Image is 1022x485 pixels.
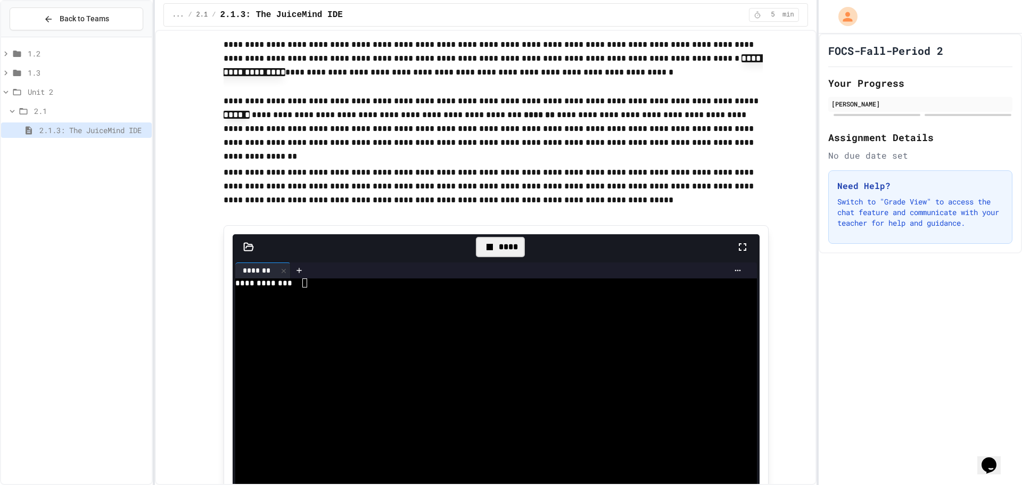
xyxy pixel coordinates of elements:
h2: Your Progress [828,76,1012,91]
p: Switch to "Grade View" to access the chat feature and communicate with your teacher for help and ... [837,196,1003,228]
button: Back to Teams [10,7,143,30]
span: / [188,11,192,19]
span: 2.1.3: The JuiceMind IDE [39,125,147,136]
span: 2.1.3: The JuiceMind IDE [220,9,342,21]
span: Unit 2 [28,86,147,97]
div: My Account [827,4,860,29]
div: No due date set [828,149,1012,162]
span: 1.2 [28,48,147,59]
span: min [782,11,794,19]
span: 2.1 [196,11,208,19]
h2: Assignment Details [828,130,1012,145]
span: Back to Teams [60,13,109,24]
iframe: chat widget [977,442,1011,474]
span: 1.3 [28,67,147,78]
h3: Need Help? [837,179,1003,192]
span: 5 [764,11,781,19]
span: / [212,11,216,19]
span: ... [172,11,184,19]
div: [PERSON_NAME] [831,99,1009,109]
h1: FOCS-Fall-Period 2 [828,43,943,58]
span: 2.1 [34,105,147,117]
